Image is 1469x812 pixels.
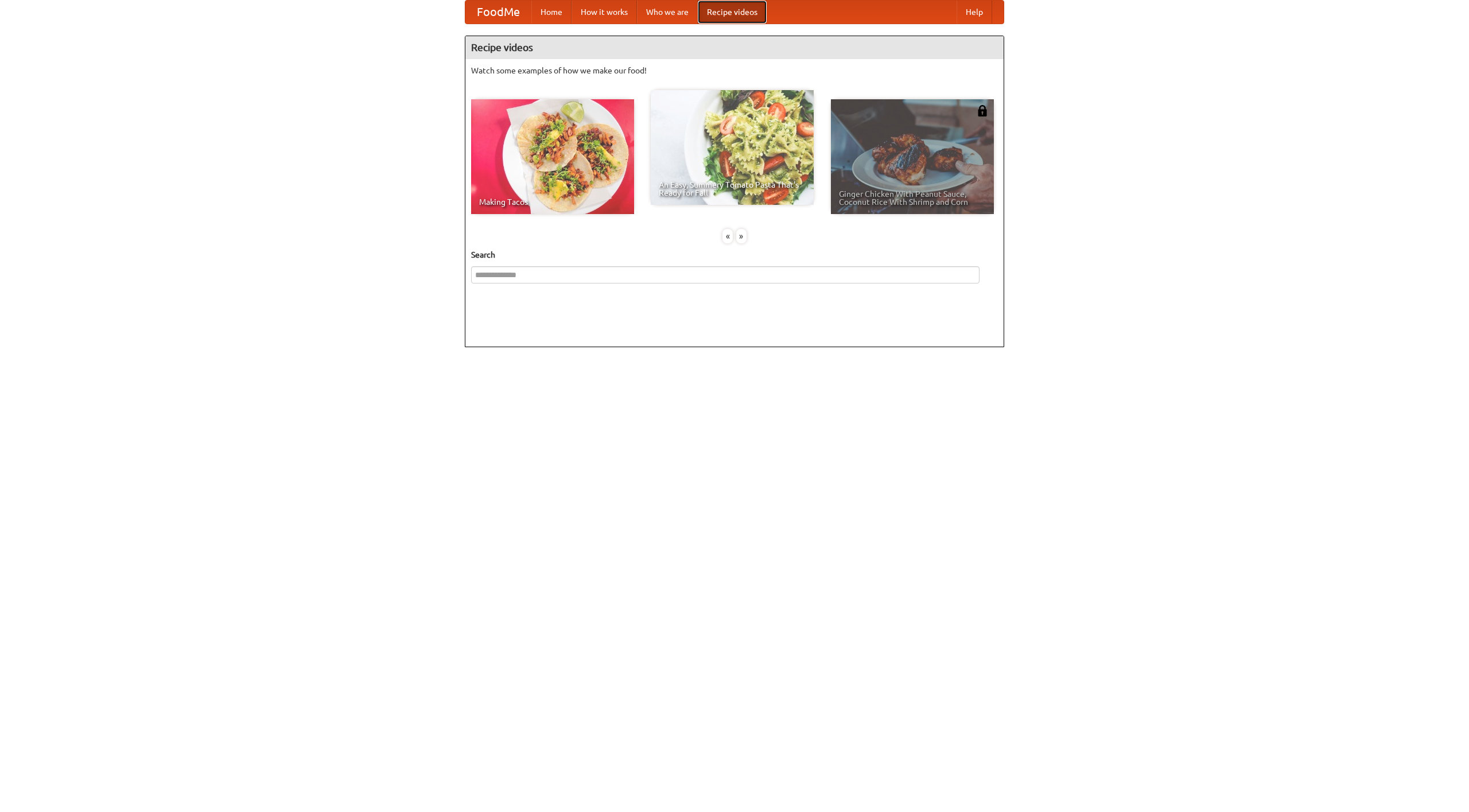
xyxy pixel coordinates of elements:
span: An Easy, Summery Tomato Pasta That's Ready for Fall [659,181,806,197]
a: How it works [572,1,637,24]
div: » [736,229,747,243]
a: An Easy, Summery Tomato Pasta That's Ready for Fall [651,90,814,205]
div: « [722,229,733,243]
a: FoodMe [465,1,531,24]
a: Making Tacos [471,99,634,214]
h5: Search [471,249,998,261]
h4: Recipe videos [465,36,1004,59]
a: Who we are [637,1,698,24]
a: Help [957,1,992,24]
p: Watch some examples of how we make our food! [471,65,998,76]
img: 483408.png [977,105,988,116]
a: Home [531,1,572,24]
span: Making Tacos [479,198,626,206]
a: Recipe videos [698,1,767,24]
